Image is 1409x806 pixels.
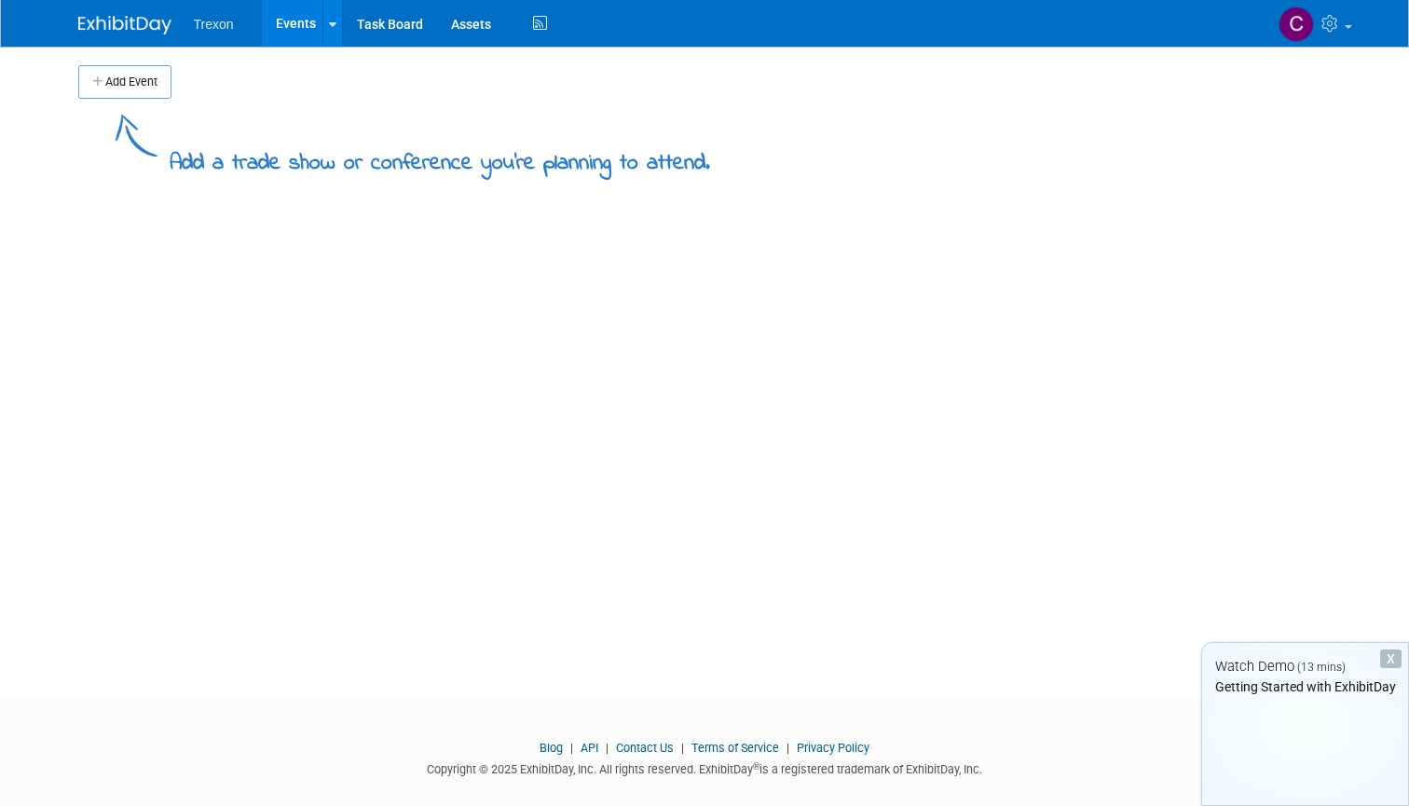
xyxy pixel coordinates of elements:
[78,65,171,99] button: Add Event
[1202,677,1408,696] div: Getting Started with ExhibitDay
[753,761,759,772] sup: ®
[616,741,674,755] a: Contact Us
[1202,657,1408,676] div: Watch Demo
[797,741,869,755] a: Privacy Policy
[78,16,171,34] img: ExhibitDay
[782,741,794,755] span: |
[677,741,689,755] span: |
[691,741,779,755] a: Terms of Service
[1279,7,1314,42] img: Chris Linton
[581,741,598,755] a: API
[170,134,710,180] div: Add a trade show or conference you're planning to attend.
[1380,649,1402,668] div: Dismiss
[566,741,578,755] span: |
[540,741,563,755] a: Blog
[194,17,234,32] span: Trexon
[1297,661,1346,674] span: (13 mins)
[601,741,613,755] span: |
